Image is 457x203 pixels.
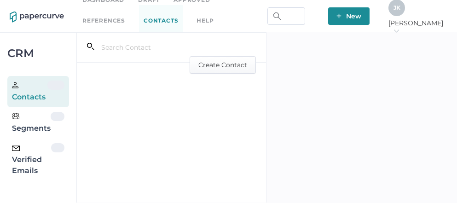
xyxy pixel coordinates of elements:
[393,4,400,11] span: J K
[94,39,213,56] input: Search Contact
[87,43,94,50] i: search_left
[10,12,64,23] img: papercurve-logo-colour.7244d18c.svg
[198,57,247,73] span: Create Contact
[190,60,256,69] a: Create Contact
[12,145,20,151] img: email-icon-black.c777dcea.svg
[273,12,281,20] img: search.bf03fe8b.svg
[393,28,399,34] i: arrow_right
[190,56,256,74] button: Create Contact
[12,112,19,120] img: segments.b9481e3d.svg
[267,7,305,25] input: Search Workspace
[12,112,51,134] div: Segments
[7,49,69,58] div: CRM
[139,5,183,37] a: Contacts
[82,16,125,26] a: References
[12,82,18,88] img: person.20a629c4.svg
[388,19,447,35] span: [PERSON_NAME]
[328,7,370,25] button: New
[336,7,361,25] span: New
[336,13,341,18] img: plus-white.e19ec114.svg
[12,143,51,176] div: Verified Emails
[197,16,214,26] div: help
[12,81,47,103] div: Contacts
